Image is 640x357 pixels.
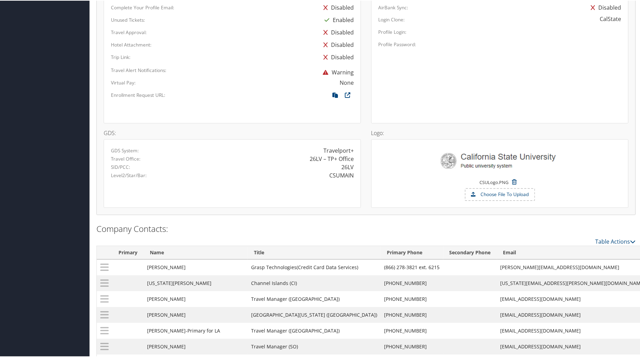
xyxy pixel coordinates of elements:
td: Travel Manager ([GEOGRAPHIC_DATA]) [248,322,381,338]
td: Grasp Technologies(Credit Card Data Services) [248,259,381,275]
td: [PHONE_NUMBER] [381,322,443,338]
div: Disabled [588,1,621,13]
label: Choose File To Upload [466,188,535,200]
th: Primary Phone [381,245,443,259]
label: Enrollment Request URL: [111,91,165,98]
label: GDS System: [111,146,139,153]
th: Name [144,245,248,259]
label: Travel Office: [111,155,141,162]
label: Profile Login: [379,28,407,35]
label: SID/PCC: [111,163,130,170]
td: [PHONE_NUMBER] [381,275,443,290]
h4: GDS: [104,130,361,135]
td: [PHONE_NUMBER] [381,290,443,306]
div: Travelport+ [323,146,354,154]
div: Enabled [321,13,354,25]
a: Table Actions [596,237,636,245]
div: CalState [600,14,621,22]
label: Trip Link: [111,53,131,60]
td: (866) 278-3821 ext. 6215 [381,259,443,275]
h4: Logo: [371,130,629,135]
td: [PERSON_NAME] [144,259,248,275]
label: Profile Password: [379,40,416,47]
td: [US_STATE][PERSON_NAME] [144,275,248,290]
td: [PERSON_NAME] [144,290,248,306]
label: Travel Approval: [111,28,147,35]
th: Title [248,245,381,259]
img: CSULogo.PNG [437,146,564,175]
td: Travel Manager (SO) [248,338,381,354]
label: Login Clone: [379,16,405,22]
td: [PERSON_NAME] [144,338,248,354]
span: Warning [319,68,354,75]
td: [PHONE_NUMBER] [381,306,443,322]
label: Virtual Pay: [111,79,136,85]
th: Primary [112,245,144,259]
div: None [340,78,354,86]
th: Secondary Phone [443,245,497,259]
td: [PERSON_NAME]-Primary for LA [144,322,248,338]
label: AirBank Sync: [379,3,409,10]
td: [GEOGRAPHIC_DATA][US_STATE] ([GEOGRAPHIC_DATA]) [248,306,381,322]
label: Hotel Attachment: [111,41,152,48]
div: Disabled [320,50,354,63]
div: Disabled [320,38,354,50]
div: 26LV – TP+ Office [310,154,354,162]
td: [PERSON_NAME] [144,306,248,322]
h2: Company Contacts: [96,222,636,234]
div: Disabled [320,25,354,38]
div: Disabled [320,1,354,13]
label: Complete Your Profile Email: [111,3,174,10]
div: 26LV [341,162,354,171]
td: [PHONE_NUMBER] [381,338,443,354]
label: Unused Tickets: [111,16,145,23]
label: Travel Alert Notifications: [111,66,166,73]
td: Travel Manager ([GEOGRAPHIC_DATA]) [248,290,381,306]
td: Channel Islands (CI) [248,275,381,290]
div: CSUMAIN [329,171,354,179]
label: Level2/Star/Bar: [111,171,147,178]
small: CSULogo.PNG [480,178,509,192]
